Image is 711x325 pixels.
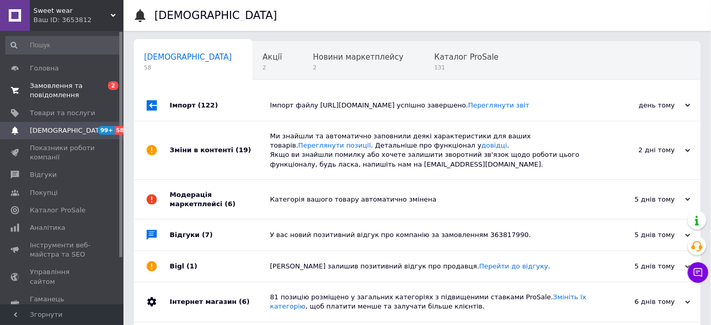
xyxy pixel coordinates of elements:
button: Чат з покупцем [688,262,708,283]
a: довідці [482,141,507,149]
span: Відгуки [30,170,57,179]
div: Ваш ID: 3653812 [33,15,123,25]
div: Імпорт [170,90,270,121]
span: Новини маркетплейсу [313,52,403,62]
a: Перейти до відгуку [479,262,548,270]
div: 5 днів тому [588,230,690,240]
div: 5 днів тому [588,262,690,271]
h1: [DEMOGRAPHIC_DATA] [154,9,277,22]
span: (122) [198,101,218,109]
span: 58 [144,64,232,71]
div: Зміни в контенті [170,121,270,179]
div: У вас новий позитивний відгук про компанію за замовленням 363817990. [270,230,588,240]
span: Каталог ProSale [30,206,85,215]
span: Акції [263,52,282,62]
div: Bigl [170,251,270,282]
div: Ми знайшли та автоматично заповнили деякі характеристики для ваших товарів. . Детальніше про функ... [270,132,588,169]
div: Відгуки [170,220,270,250]
span: 58 [115,126,127,135]
div: 2 дні тому [588,146,690,155]
div: Модерація маркетплейсі [170,180,270,219]
div: Імпорт файлу [URL][DOMAIN_NAME] успішно завершено. [270,101,588,110]
span: Показники роботи компанії [30,143,95,162]
div: 6 днів тому [588,297,690,306]
div: Інтернет магазин [170,282,270,321]
span: 131 [434,64,499,71]
div: [PERSON_NAME] залишив позитивний відгук про продавця. . [270,262,588,271]
div: Категорія вашого товару автоматично змінена [270,195,588,204]
span: Аналітика [30,223,65,232]
span: (7) [202,231,213,239]
a: Переглянути звіт [468,101,529,109]
span: Головна [30,64,59,73]
span: Sweet wear [33,6,111,15]
input: Пошук [5,36,121,55]
span: 2 [108,81,118,90]
div: 81 позицію розміщено у загальних категоріях з підвищеними ставками ProSale. , щоб платити менше т... [270,293,588,311]
span: Каталог ProSale [434,52,499,62]
span: (19) [236,146,251,154]
span: 2 [263,64,282,71]
span: 99+ [98,126,115,135]
span: (6) [239,298,250,305]
span: Управління сайтом [30,267,95,286]
span: 2 [313,64,403,71]
span: Інструменти веб-майстра та SEO [30,241,95,259]
span: [DEMOGRAPHIC_DATA] [30,126,106,135]
span: (6) [225,200,236,208]
span: Товари та послуги [30,109,95,118]
span: Покупці [30,188,58,197]
a: Змініть їх категорію [270,293,586,310]
div: день тому [588,101,690,110]
span: Замовлення та повідомлення [30,81,95,100]
a: Переглянути позиції [298,141,371,149]
span: (1) [187,262,198,270]
span: [DEMOGRAPHIC_DATA] [144,52,232,62]
span: Гаманець компанії [30,295,95,313]
div: 5 днів тому [588,195,690,204]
